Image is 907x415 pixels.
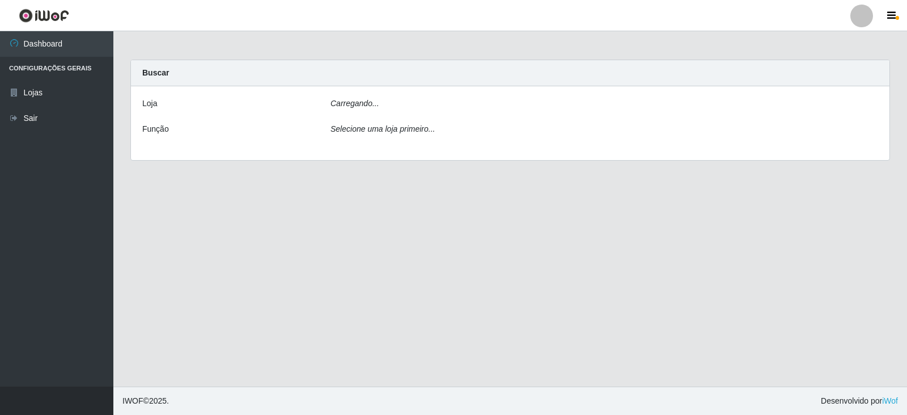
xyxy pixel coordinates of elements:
[142,68,169,77] strong: Buscar
[122,396,143,405] span: IWOF
[142,98,157,110] label: Loja
[142,123,169,135] label: Função
[122,395,169,407] span: © 2025 .
[19,9,69,23] img: CoreUI Logo
[330,124,435,133] i: Selecione uma loja primeiro...
[330,99,379,108] i: Carregando...
[821,395,898,407] span: Desenvolvido por
[882,396,898,405] a: iWof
